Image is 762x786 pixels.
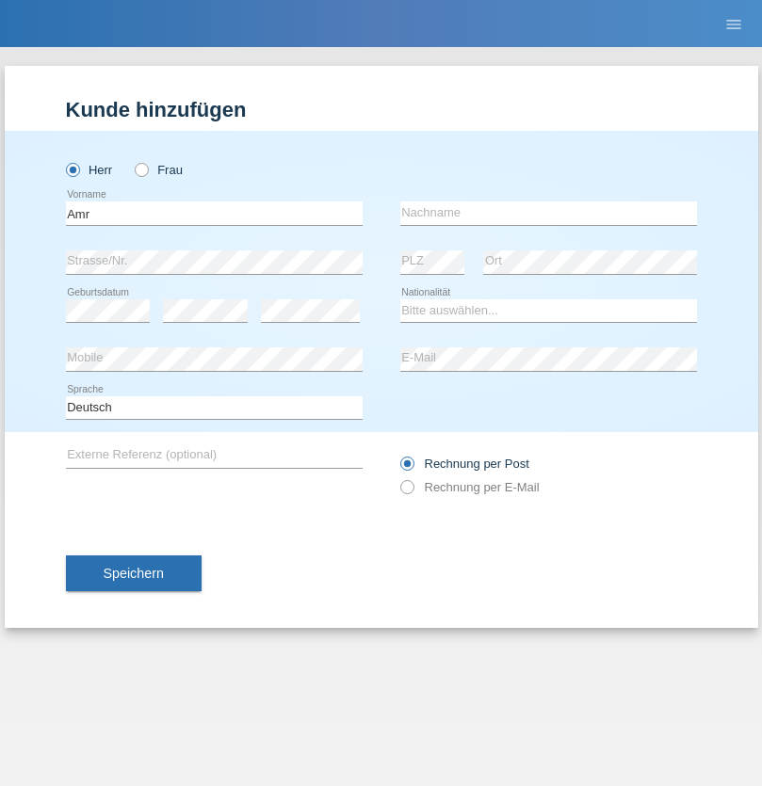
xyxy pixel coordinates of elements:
[400,457,413,480] input: Rechnung per Post
[66,555,202,591] button: Speichern
[104,566,164,581] span: Speichern
[724,15,743,34] i: menu
[400,480,540,494] label: Rechnung per E-Mail
[135,163,183,177] label: Frau
[66,163,78,175] input: Herr
[135,163,147,175] input: Frau
[66,163,113,177] label: Herr
[715,18,753,29] a: menu
[400,480,413,504] input: Rechnung per E-Mail
[400,457,529,471] label: Rechnung per Post
[66,98,697,121] h1: Kunde hinzufügen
